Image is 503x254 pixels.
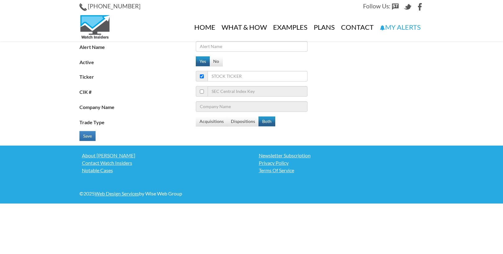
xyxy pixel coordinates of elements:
[79,101,196,111] label: Company Name
[79,152,247,159] a: About [PERSON_NAME]
[392,3,399,11] img: StockTwits
[191,13,218,41] a: Home
[256,152,424,159] a: Newsletter Subscription
[377,13,424,41] a: My Alerts
[79,71,196,81] label: Ticker
[258,116,275,126] button: Both
[196,41,308,52] input: Alert Name
[416,3,424,11] img: Facebook
[196,101,308,112] input: Company Name
[363,2,390,10] span: Follow Us:
[196,116,227,126] button: Acquisitions
[79,3,87,11] img: Phone
[79,159,247,167] a: Contact Watch Insiders
[311,13,338,41] a: Plans
[79,131,96,141] button: Save
[79,190,247,197] div: © 2025 by Wise Web Group
[208,86,308,97] input: SEC Central Index Key
[209,56,223,66] button: No
[404,3,411,11] img: Twitter
[196,56,210,66] button: Yes
[227,116,259,126] button: Dispositions
[218,13,270,41] a: What & How
[208,71,308,81] input: Stock Ticker
[79,86,196,96] label: CIK #
[79,41,196,51] label: Alert Name
[79,116,196,126] label: Trade Type
[256,167,424,174] a: Terms Of Service
[95,190,139,196] a: Web Design Services
[88,2,141,10] span: [PHONE_NUMBER]
[79,167,247,174] a: Notable Cases
[256,159,424,167] a: Privacy Policy
[79,56,196,66] label: Active
[338,13,377,41] a: Contact
[270,13,311,41] a: Examples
